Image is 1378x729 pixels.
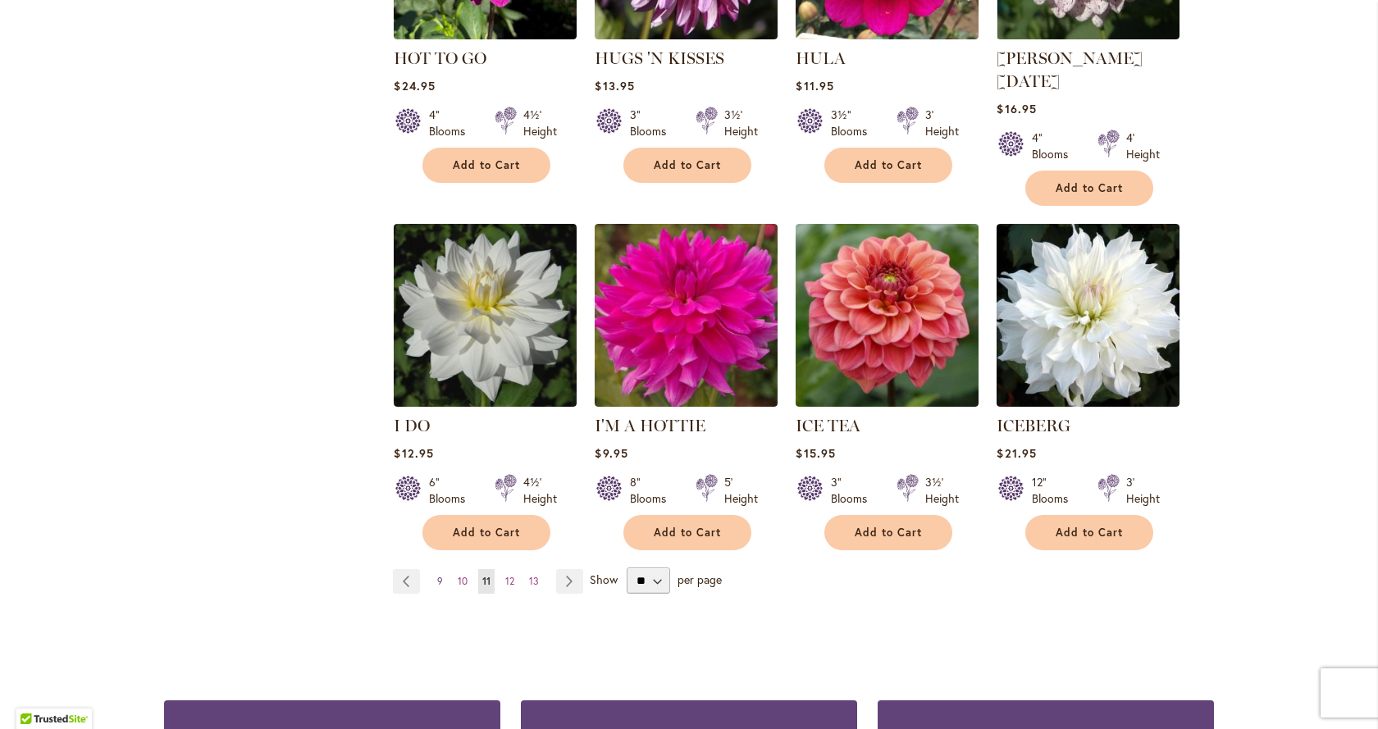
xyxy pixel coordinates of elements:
[453,526,520,540] span: Add to Cart
[796,416,860,435] a: ICE TEA
[1032,474,1078,507] div: 12" Blooms
[724,474,758,507] div: 5' Height
[394,48,486,68] a: HOT TO GO
[1032,130,1078,162] div: 4" Blooms
[501,569,518,594] a: 12
[590,572,618,587] span: Show
[678,572,722,587] span: per page
[654,526,721,540] span: Add to Cart
[925,474,959,507] div: 3½' Height
[997,394,1180,410] a: ICEBERG
[505,575,514,587] span: 12
[1056,181,1123,195] span: Add to Cart
[595,416,705,435] a: I'M A HOTTIE
[997,48,1143,91] a: [PERSON_NAME] [DATE]
[394,394,577,410] a: I DO
[997,445,1036,461] span: $21.95
[796,394,979,410] a: ICE TEA
[523,474,557,507] div: 4½' Height
[997,416,1070,435] a: ICEBERG
[997,27,1180,43] a: HULIN'S CARNIVAL
[824,515,952,550] button: Add to Cart
[422,148,550,183] button: Add to Cart
[1126,130,1160,162] div: 4' Height
[394,445,433,461] span: $12.95
[429,474,475,507] div: 6" Blooms
[855,158,922,172] span: Add to Cart
[824,148,952,183] button: Add to Cart
[796,445,835,461] span: $15.95
[525,569,543,594] a: 13
[458,575,468,587] span: 10
[831,107,877,139] div: 3½" Blooms
[796,78,833,93] span: $11.95
[429,107,475,139] div: 4" Blooms
[453,158,520,172] span: Add to Cart
[529,575,539,587] span: 13
[796,48,846,68] a: HULA
[394,416,430,435] a: I DO
[482,575,491,587] span: 11
[523,107,557,139] div: 4½' Height
[595,224,778,407] img: I'm A Hottie
[12,671,58,717] iframe: Launch Accessibility Center
[595,445,627,461] span: $9.95
[1025,515,1153,550] button: Add to Cart
[1056,526,1123,540] span: Add to Cart
[630,107,676,139] div: 3" Blooms
[796,224,979,407] img: ICE TEA
[630,474,676,507] div: 8" Blooms
[1126,474,1160,507] div: 3' Height
[925,107,959,139] div: 3' Height
[394,224,577,407] img: I DO
[595,48,724,68] a: HUGS 'N KISSES
[623,148,751,183] button: Add to Cart
[654,158,721,172] span: Add to Cart
[437,575,443,587] span: 9
[595,78,634,93] span: $13.95
[997,224,1180,407] img: ICEBERG
[595,27,778,43] a: HUGS 'N KISSES
[595,394,778,410] a: I'm A Hottie
[724,107,758,139] div: 3½' Height
[394,27,577,43] a: HOT TO GO
[855,526,922,540] span: Add to Cart
[623,515,751,550] button: Add to Cart
[831,474,877,507] div: 3" Blooms
[796,27,979,43] a: HULA
[1025,171,1153,206] button: Add to Cart
[422,515,550,550] button: Add to Cart
[997,101,1036,116] span: $16.95
[454,569,472,594] a: 10
[394,78,435,93] span: $24.95
[433,569,447,594] a: 9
